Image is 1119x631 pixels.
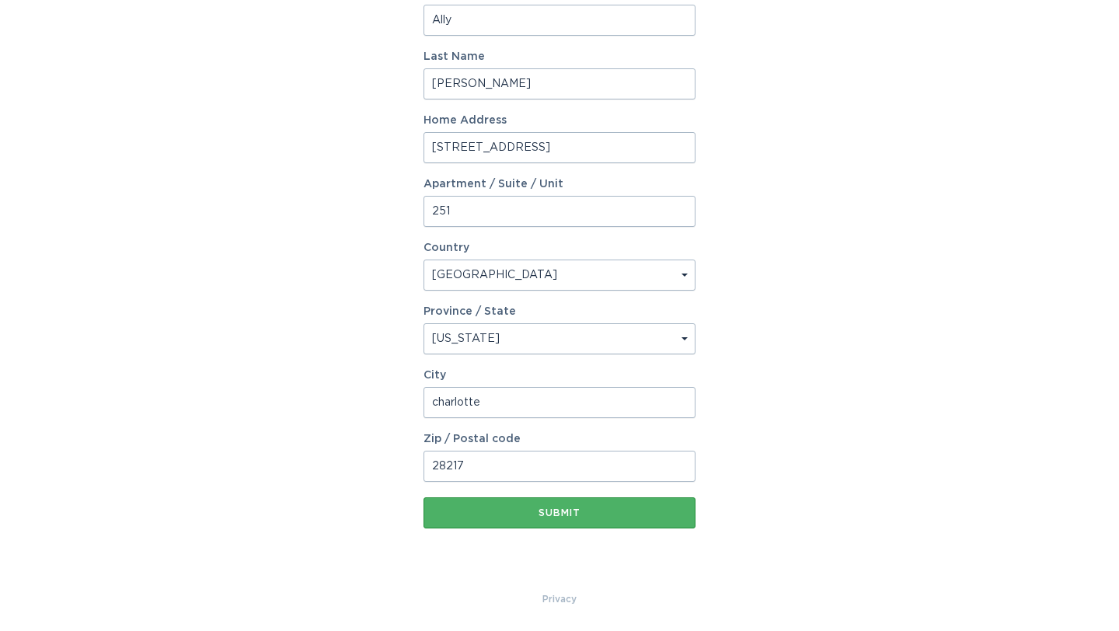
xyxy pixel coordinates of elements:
a: Privacy Policy & Terms of Use [542,591,577,608]
label: Country [424,242,469,253]
label: Apartment / Suite / Unit [424,179,695,190]
label: Home Address [424,115,695,126]
label: Zip / Postal code [424,434,695,444]
label: Province / State [424,306,516,317]
label: Last Name [424,51,695,62]
label: City [424,370,695,381]
div: Submit [431,508,688,518]
button: Submit [424,497,695,528]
